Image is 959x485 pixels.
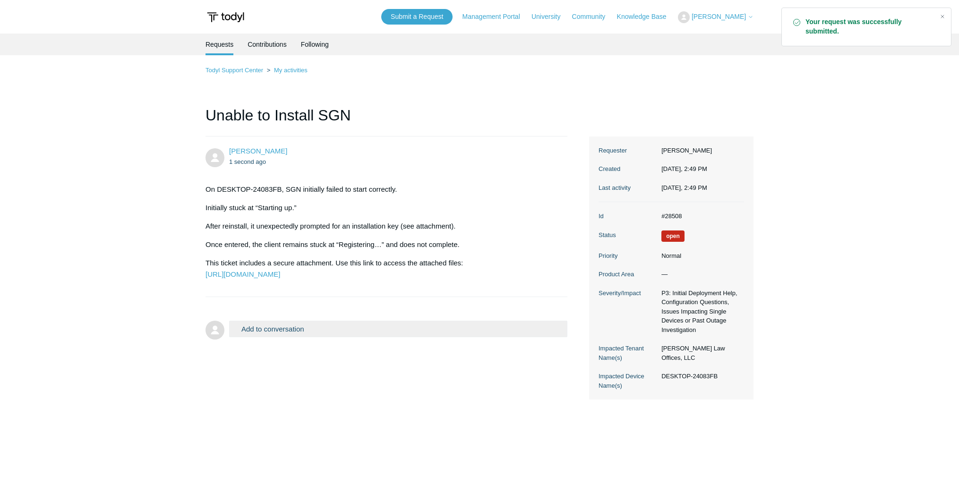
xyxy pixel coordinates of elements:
a: Contributions [248,34,287,55]
li: My activities [265,67,308,74]
img: Todyl Support Center Help Center home page [205,9,246,26]
dd: #28508 [657,212,744,221]
dd: DESKTOP-24083FB [657,372,744,381]
dt: Requester [599,146,657,155]
p: Initially stuck at “Starting up.” [205,202,558,213]
a: Todyl Support Center [205,67,263,74]
dt: Impacted Device Name(s) [599,372,657,390]
time: 09/29/2025, 14:49 [661,184,707,191]
time: 09/29/2025, 14:49 [229,158,266,165]
span: Isaiah Johnson [229,147,287,155]
dd: [PERSON_NAME] Law Offices, LLC [657,344,744,362]
p: After reinstall, it unexpectedly prompted for an installation key (see attachment). [205,221,558,232]
li: Todyl Support Center [205,67,265,74]
dd: — [657,270,744,279]
dt: Id [599,212,657,221]
h1: Unable to Install SGN [205,104,567,136]
strong: Your request was successfully submitted. [805,17,932,36]
a: Knowledge Base [617,12,676,22]
time: 09/29/2025, 14:49 [661,165,707,172]
span: [PERSON_NAME] [692,13,746,20]
a: University [531,12,570,22]
a: Following [301,34,329,55]
dd: P3: Initial Deployment Help, Configuration Questions, Issues Impacting Single Devices or Past Out... [657,289,744,335]
dt: Severity/Impact [599,289,657,298]
span: We are working on a response for you [661,230,685,242]
dt: Created [599,164,657,174]
dt: Impacted Tenant Name(s) [599,344,657,362]
a: [PERSON_NAME] [229,147,287,155]
dd: Normal [657,251,744,261]
dt: Product Area [599,270,657,279]
p: This ticket includes a secure attachment. Use this link to access the attached files: [205,257,558,280]
a: Community [572,12,615,22]
dd: [PERSON_NAME] [657,146,744,155]
a: Submit a Request [381,9,453,25]
button: [PERSON_NAME] [678,11,753,23]
dt: Last activity [599,183,657,193]
p: Once entered, the client remains stuck at “Registering…” and does not complete. [205,239,558,250]
a: [URL][DOMAIN_NAME] [205,270,280,278]
p: On DESKTOP-24083FB, SGN initially failed to start correctly. [205,184,558,195]
a: Management Portal [462,12,530,22]
button: Add to conversation [229,321,567,337]
li: Requests [205,34,233,55]
dt: Priority [599,251,657,261]
dt: Status [599,230,657,240]
div: Close [936,10,949,23]
a: My activities [274,67,308,74]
